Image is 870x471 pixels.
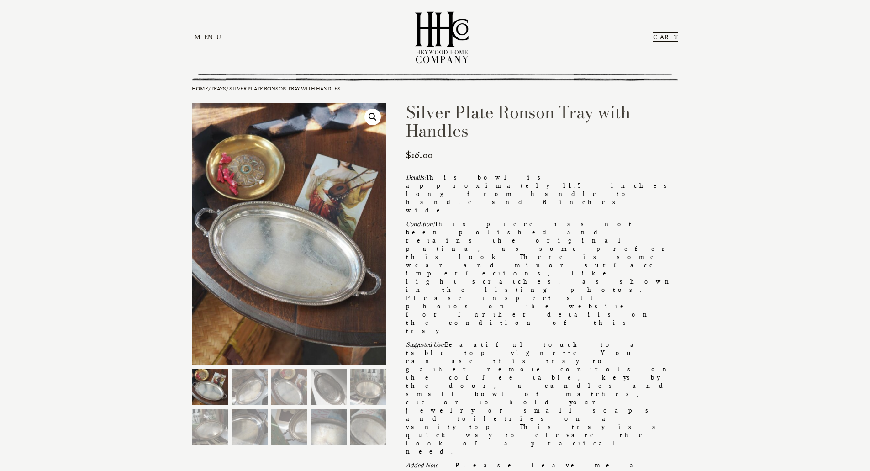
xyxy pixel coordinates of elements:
[350,369,386,405] img: Silver Plate Ronson Tray with Handles - Image 5
[407,5,476,69] img: Heywood Home Company
[406,149,411,162] span: $
[271,409,307,445] img: Silver Plate Ronson Tray with Handles - Image 8
[192,85,678,92] nav: Breadcrumb
[406,341,445,348] em: Suggested Use:
[192,103,386,365] img: Silver Plate Ronson Tray with Handles
[406,103,678,140] h1: Silver Plate Ronson Tray with Handles
[311,369,347,405] img: Silver Plate Ronson Tray with Handles - Image 4
[406,173,678,214] p: This bowl is approximately 11.5 inches long from handle to handle and 6 inches wide.
[192,409,228,445] img: Silver Plate Ronson Tray with Handles - Image 6
[232,409,268,445] img: Silver Plate Ronson Tray with Handles - Image 7
[311,409,347,445] img: Silver Plate Ronson Tray with Handles - Image 9
[232,369,268,405] img: Silver Plate Ronson Tray with Handles - Image 2
[271,369,307,405] img: Silver Plate Ronson Tray with Handles - Image 3
[211,85,226,92] a: Trays
[406,174,426,181] em: Details:
[406,220,678,335] p: This piece has not been polished and retains the original patina, as some prefer this look. There...
[192,85,208,92] a: Home
[406,220,434,228] em: Condition:
[653,32,678,42] a: CART
[406,461,438,469] em: Added Note
[192,32,230,42] button: Menu
[364,109,381,125] a: View full-screen image gallery
[192,369,228,405] img: Silver Plate Ronson Tray with Handles
[406,149,432,162] bdi: 16.00
[350,409,386,445] img: Silver Plate Ronson Tray with Handles - Image 10
[406,340,678,455] p: Beautiful touch to a table top vignette. You can use this tray to gather remote controls on the c...
[386,103,581,363] img: Silver Plate Ronson Tray with Handles - Image 2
